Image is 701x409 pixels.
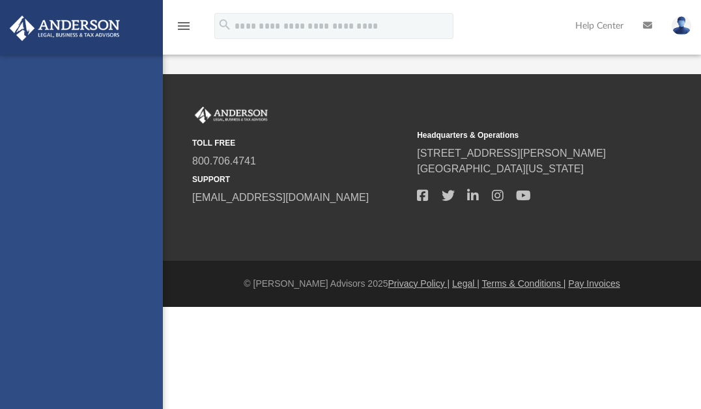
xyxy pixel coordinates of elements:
[452,278,479,289] a: Legal |
[482,278,566,289] a: Terms & Conditions |
[568,278,620,289] a: Pay Invoices
[192,174,408,185] small: SUPPORT
[163,277,701,291] div: © [PERSON_NAME] Advisors 2025
[192,192,369,203] a: [EMAIL_ADDRESS][DOMAIN_NAME]
[672,16,691,35] img: User Pic
[192,137,408,149] small: TOLL FREE
[417,163,584,174] a: [GEOGRAPHIC_DATA][US_STATE]
[6,16,124,41] img: Anderson Advisors Platinum Portal
[192,155,256,166] a: 800.706.4741
[176,25,192,34] a: menu
[417,148,606,159] a: [STREET_ADDRESS][PERSON_NAME]
[417,129,633,141] small: Headquarters & Operations
[192,107,270,124] img: Anderson Advisors Platinum Portal
[388,278,450,289] a: Privacy Policy |
[218,18,232,32] i: search
[176,18,192,34] i: menu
